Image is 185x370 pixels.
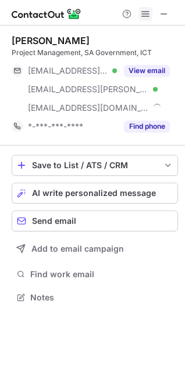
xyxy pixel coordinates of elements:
[12,35,90,46] div: [PERSON_NAME]
[28,103,149,113] span: [EMAIL_ADDRESS][DOMAIN_NAME]
[31,244,124,253] span: Add to email campaign
[30,269,173,280] span: Find work email
[124,121,170,132] button: Reveal Button
[12,289,178,306] button: Notes
[124,65,170,77] button: Reveal Button
[32,188,156,198] span: AI write personalized message
[32,216,76,226] span: Send email
[32,161,158,170] div: Save to List / ATS / CRM
[30,292,173,303] span: Notes
[28,84,149,95] span: [EMAIL_ADDRESS][PERSON_NAME][DOMAIN_NAME]
[12,155,178,176] button: save-profile-one-click
[12,183,178,204] button: AI write personalized message
[28,66,108,76] span: [EMAIL_ADDRESS][DOMAIN_NAME]
[12,7,81,21] img: ContactOut v5.3.10
[12,266,178,282] button: Find work email
[12,211,178,231] button: Send email
[12,238,178,259] button: Add to email campaign
[12,48,178,58] div: Project Management, SA Government, ICT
